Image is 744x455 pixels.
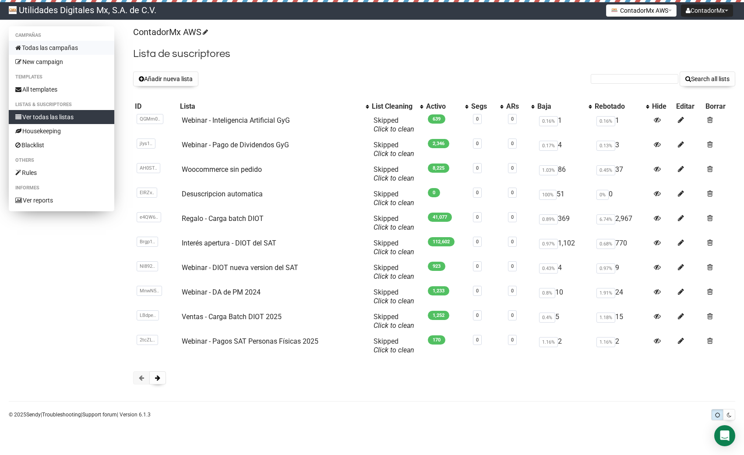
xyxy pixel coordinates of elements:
a: 0 [511,116,514,122]
a: Woocommerce sin pedido [182,165,262,174]
td: 24 [593,284,650,309]
a: 0 [476,214,479,220]
span: 6.74% [596,214,615,224]
a: Click to clean [374,346,414,354]
span: 0.17% [539,141,558,151]
a: Sendy [26,412,41,418]
a: 0 [476,263,479,269]
p: © 2025 | | | Version 6.1.3 [9,410,151,419]
div: ID [135,102,176,111]
span: 1.16% [539,337,558,347]
span: Skipped [374,190,414,207]
th: Activo: No sort applied, activate to apply an ascending sort [424,100,469,113]
div: Lista [180,102,362,111]
td: 4 [536,137,593,162]
a: 0 [476,190,479,196]
div: Hide [652,102,673,111]
td: 1,102 [536,235,593,260]
a: Webinar - Inteligencia Artificial GyG [182,116,290,124]
span: 0.45% [596,165,615,175]
span: 0.13% [596,141,615,151]
div: Baja [537,102,584,111]
a: 0 [511,288,514,294]
span: Skipped [374,165,414,182]
h2: Lista de suscriptores [133,46,735,62]
th: Baja: No sort applied, activate to apply an ascending sort [536,100,593,113]
div: Borrar [705,102,733,111]
td: 15 [593,309,650,334]
a: Click to clean [374,248,414,256]
span: 1,233 [428,286,449,295]
a: Click to clean [374,149,414,158]
th: Borrar: No sort applied, sorting is disabled [704,100,735,113]
span: 0.8% [539,288,555,298]
a: Troubleshooting [42,412,81,418]
a: Interés apertura - DIOT del SAT [182,239,276,247]
a: Ver reports [9,193,114,207]
a: 0 [511,313,514,318]
span: Skipped [374,288,414,305]
a: Click to clean [374,174,414,182]
a: 0 [476,141,479,146]
span: 0.43% [539,263,558,274]
td: 5 [536,309,593,334]
span: 2,346 [428,139,449,148]
span: e4QW6.. [137,212,161,222]
td: 0 [593,186,650,211]
span: Skipped [374,116,414,133]
td: 1 [536,113,593,137]
span: Skipped [374,337,414,354]
button: Search all lists [680,71,735,86]
th: ARs: No sort applied, activate to apply an ascending sort [504,100,536,113]
a: 0 [476,337,479,343]
div: Open Intercom Messenger [714,425,735,446]
span: 100% [539,190,557,200]
span: 0.68% [596,239,615,249]
span: Skipped [374,263,414,281]
th: Rebotado: No sort applied, activate to apply an ascending sort [593,100,650,113]
span: 923 [428,262,445,271]
span: 0.4% [539,313,555,323]
span: MnwN5.. [137,286,162,296]
td: 86 [536,162,593,186]
th: Lista: No sort applied, activate to apply an ascending sort [178,100,370,113]
a: 0 [476,165,479,171]
span: Brgp1.. [137,237,158,247]
th: ID: No sort applied, sorting is disabled [133,100,178,113]
span: NI892.. [137,261,158,271]
a: Regalo - Carga batch DIOT [182,214,264,223]
td: 770 [593,235,650,260]
a: All templates [9,82,114,96]
a: Webinar - Pagos SAT Personas Físicas 2025 [182,337,318,345]
span: 0.97% [596,263,615,274]
a: 0 [511,337,514,343]
a: 0 [476,288,479,294]
a: Click to clean [374,199,414,207]
a: Webinar - Pago de Dividendos GyG [182,141,289,149]
a: 0 [511,165,514,171]
a: 0 [511,190,514,196]
span: LBdpe.. [137,310,159,320]
a: Click to clean [374,223,414,231]
span: Skipped [374,313,414,330]
span: AH0ST.. [137,163,160,173]
button: Añadir nueva lista [133,71,198,86]
span: 1.03% [539,165,558,175]
a: New campaign [9,55,114,69]
span: 8,225 [428,164,449,173]
a: Desuscripcion automatica [182,190,263,198]
span: 0.89% [539,214,558,224]
th: Segs: No sort applied, activate to apply an ascending sort [469,100,504,113]
th: List Cleaning: No sort applied, activate to apply an ascending sort [370,100,424,113]
span: 0% [596,190,609,200]
span: 1,252 [428,311,449,320]
a: 0 [511,239,514,245]
td: 2 [593,334,650,358]
a: Blacklist [9,138,114,152]
li: Informes [9,183,114,193]
a: ContadorMx AWS [133,27,207,37]
th: Hide: No sort applied, sorting is disabled [650,100,674,113]
span: 0.16% [539,116,558,126]
span: 0.16% [596,116,615,126]
span: 0.97% [539,239,558,249]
